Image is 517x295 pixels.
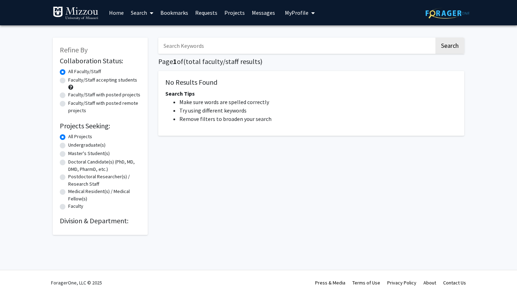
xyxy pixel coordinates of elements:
[179,98,457,106] li: Make sure words are spelled correctly
[68,203,83,210] label: Faculty
[60,57,141,65] h2: Collaboration Status:
[165,78,457,86] h5: No Results Found
[60,45,88,54] span: Refine By
[68,150,110,157] label: Master's Student(s)
[68,91,140,98] label: Faculty/Staff with posted projects
[173,57,177,66] span: 1
[106,0,127,25] a: Home
[53,6,98,20] img: University of Missouri Logo
[157,0,192,25] a: Bookmarks
[60,122,141,130] h2: Projects Seeking:
[68,141,106,149] label: Undergraduate(s)
[68,68,101,75] label: All Faculty/Staff
[315,280,345,286] a: Press & Media
[68,188,141,203] label: Medical Resident(s) / Medical Fellow(s)
[158,143,464,159] nav: Page navigation
[435,38,464,54] button: Search
[127,0,157,25] a: Search
[158,57,464,66] h1: Page of ( total faculty/staff results)
[221,0,248,25] a: Projects
[68,173,141,188] label: Postdoctoral Researcher(s) / Research Staff
[179,106,457,115] li: Try using different keywords
[443,280,466,286] a: Contact Us
[158,38,434,54] input: Search Keywords
[60,217,141,225] h2: Division & Department:
[179,115,457,123] li: Remove filters to broaden your search
[423,280,436,286] a: About
[426,8,470,19] img: ForagerOne Logo
[285,9,308,16] span: My Profile
[248,0,279,25] a: Messages
[387,280,416,286] a: Privacy Policy
[352,280,380,286] a: Terms of Use
[68,76,137,84] label: Faculty/Staff accepting students
[165,90,195,97] span: Search Tips
[192,0,221,25] a: Requests
[68,158,141,173] label: Doctoral Candidate(s) (PhD, MD, DMD, PharmD, etc.)
[51,270,102,295] div: ForagerOne, LLC © 2025
[68,100,141,114] label: Faculty/Staff with posted remote projects
[68,133,92,140] label: All Projects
